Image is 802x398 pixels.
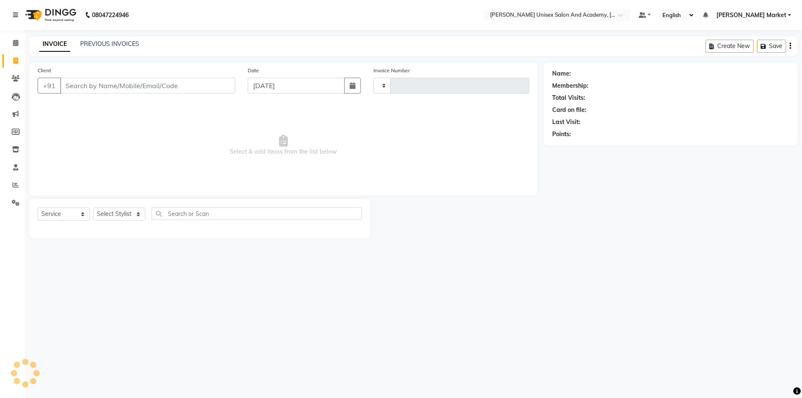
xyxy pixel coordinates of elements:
[80,40,139,48] a: PREVIOUS INVOICES
[716,11,786,20] span: [PERSON_NAME] Market
[373,67,410,74] label: Invoice Number
[92,3,129,27] b: 08047224946
[38,78,61,94] button: +91
[757,40,786,53] button: Save
[60,78,235,94] input: Search by Name/Mobile/Email/Code
[706,40,754,53] button: Create New
[552,81,589,90] div: Membership:
[552,118,580,127] div: Last Visit:
[552,69,571,78] div: Name:
[552,130,571,139] div: Points:
[248,67,259,74] label: Date
[152,207,362,220] input: Search or Scan
[38,67,51,74] label: Client
[552,106,586,114] div: Card on file:
[21,3,79,27] img: logo
[39,37,70,52] a: INVOICE
[552,94,585,102] div: Total Visits:
[38,104,529,187] span: Select & add items from the list below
